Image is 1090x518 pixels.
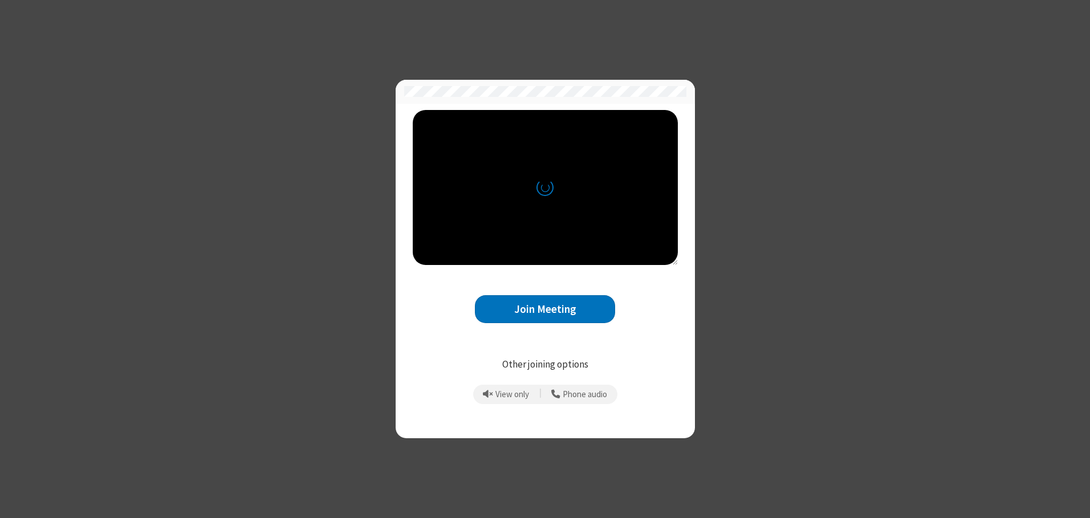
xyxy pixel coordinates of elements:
span: | [539,386,542,402]
button: Use your phone for mic and speaker while you view the meeting on this device. [547,385,612,404]
button: Prevent echo when there is already an active mic and speaker in the room. [479,385,534,404]
span: View only [495,390,529,399]
span: Phone audio [563,390,607,399]
button: Join Meeting [475,295,615,323]
p: Other joining options [413,357,678,372]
